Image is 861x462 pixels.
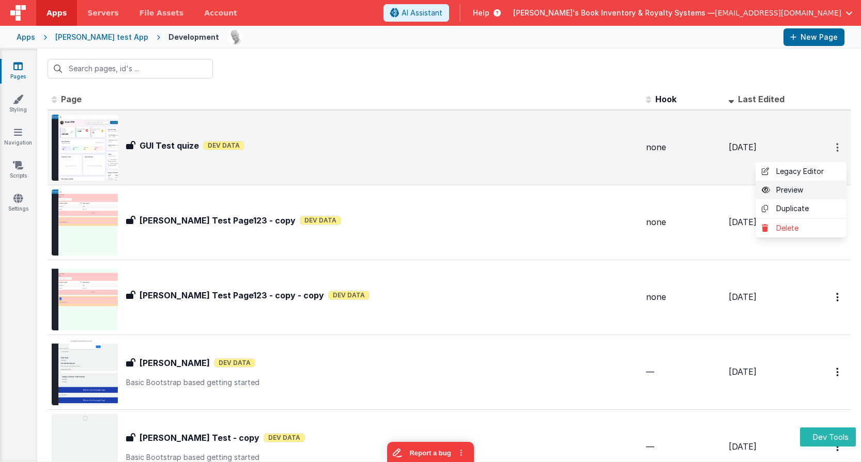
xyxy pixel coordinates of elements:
a: Delete [756,219,847,237]
button: Dev Tools [800,427,856,447]
span: AI Assistant [402,8,442,18]
span: File Assets [140,8,184,18]
button: [PERSON_NAME]'s Book Inventory & Royalty Systems — [EMAIL_ADDRESS][DOMAIN_NAME] [513,8,853,18]
button: AI Assistant [383,4,449,22]
a: Legacy Editor [756,162,847,181]
span: [PERSON_NAME]'s Book Inventory & Royalty Systems — [513,8,715,18]
span: Servers [87,8,118,18]
span: [EMAIL_ADDRESS][DOMAIN_NAME] [715,8,841,18]
div: Options [756,162,847,237]
span: Help [473,8,489,18]
a: Duplicate [756,199,847,219]
a: Preview [756,181,847,199]
span: Apps [47,8,67,18]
